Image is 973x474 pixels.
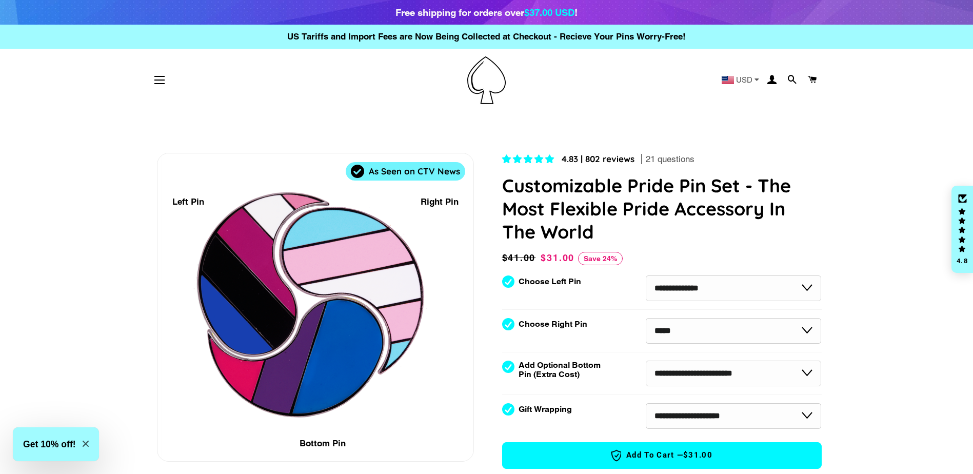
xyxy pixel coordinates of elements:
[541,252,574,263] span: $31.00
[736,76,752,84] span: USD
[157,153,473,461] div: 1 / 7
[524,7,574,18] span: $37.00 USD
[646,153,694,166] span: 21 questions
[956,258,968,264] div: 4.8
[683,450,712,461] span: $31.00
[502,251,539,265] span: $41.00
[519,277,581,286] label: Choose Left Pin
[300,437,346,450] div: Bottom Pin
[467,56,506,104] img: Pin-Ace
[518,449,806,462] span: Add to Cart —
[395,5,578,19] div: Free shipping for orders over !
[502,174,822,243] h1: Customizable Pride Pin Set - The Most Flexible Pride Accessory In The World
[519,361,605,379] label: Add Optional Bottom Pin (Extra Cost)
[502,154,557,164] span: 4.83 stars
[172,195,204,209] div: Left Pin
[562,153,634,164] span: 4.83 | 802 reviews
[578,252,623,265] span: Save 24%
[951,186,973,273] div: Click to open Judge.me floating reviews tab
[421,195,459,209] div: Right Pin
[519,320,587,329] label: Choose Right Pin
[519,405,572,414] label: Gift Wrapping
[502,442,822,469] button: Add to Cart —$31.00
